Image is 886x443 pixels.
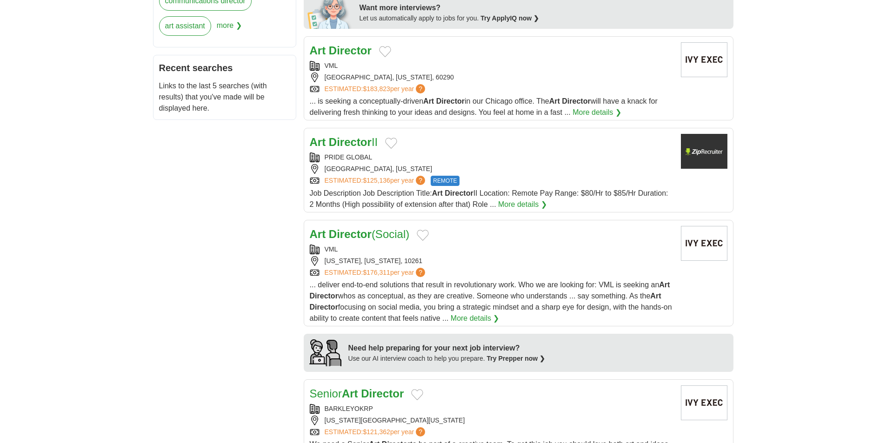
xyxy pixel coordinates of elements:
[310,44,326,57] strong: Art
[445,189,473,197] strong: Director
[325,268,427,278] a: ESTIMATED:$176,311per year?
[363,85,390,93] span: $183,823
[329,44,372,57] strong: Director
[310,292,338,300] strong: Director
[310,136,326,148] strong: Art
[681,385,727,420] img: Company logo
[325,176,427,186] a: ESTIMATED:$125,136per year?
[416,268,425,277] span: ?
[310,97,658,116] span: ... is seeking a conceptually-driven in our Chicago office. The will have a knack for delivering ...
[385,138,397,149] button: Add to favorite jobs
[487,355,546,362] a: Try Prepper now ❯
[363,177,390,184] span: $125,136
[451,313,500,324] a: More details ❯
[310,44,372,57] a: Art Director
[329,228,372,240] strong: Director
[310,228,410,240] a: Art Director(Social)
[498,199,547,210] a: More details ❯
[348,354,546,364] div: Use our AI interview coach to help you prepare.
[650,292,661,300] strong: Art
[416,427,425,436] span: ?
[310,404,673,414] div: BARKLEYOKRP
[379,46,391,57] button: Add to favorite jobs
[325,84,427,94] a: ESTIMATED:$183,823per year?
[681,226,727,261] img: Company logo
[411,389,423,400] button: Add to favorite jobs
[342,387,358,400] strong: Art
[417,230,429,241] button: Add to favorite jobs
[480,14,539,22] a: Try ApplyIQ now ❯
[361,387,404,400] strong: Director
[659,281,670,289] strong: Art
[681,42,727,77] img: Company logo
[310,387,404,400] a: SeniorArt Director
[436,97,465,105] strong: Director
[325,427,427,437] a: ESTIMATED:$121,362per year?
[329,136,372,148] strong: Director
[310,136,378,148] a: Art DirectorII
[549,97,560,105] strong: Art
[310,152,673,162] div: PRIDE GLOBAL
[159,80,290,114] p: Links to the last 5 searches (with results) that you've made will be displayed here.
[310,281,672,322] span: ... deliver end-to-end solutions that result in revolutionary work. Who we are looking for: VML i...
[159,16,211,36] a: art assistant
[681,134,727,169] img: Company logo
[432,189,443,197] strong: Art
[310,164,673,174] div: [GEOGRAPHIC_DATA], [US_STATE]
[159,61,290,75] h2: Recent searches
[562,97,590,105] strong: Director
[431,176,459,186] span: REMOTE
[423,97,434,105] strong: Art
[348,343,546,354] div: Need help preparing for your next job interview?
[310,73,673,82] div: [GEOGRAPHIC_DATA], [US_STATE], 60290
[416,176,425,185] span: ?
[573,107,621,118] a: More details ❯
[310,416,673,425] div: [US_STATE][GEOGRAPHIC_DATA][US_STATE]
[360,13,728,23] div: Let us automatically apply to jobs for you.
[363,269,390,276] span: $176,311
[310,303,338,311] strong: Director
[310,245,673,254] div: VML
[360,2,728,13] div: Want more interviews?
[217,16,242,41] span: more ❯
[363,428,390,436] span: $121,362
[416,84,425,93] span: ?
[310,256,673,266] div: [US_STATE], [US_STATE], 10261
[310,189,668,208] span: Job Description Job Description Title: II Location: Remote Pay Range: $80/Hr to $85/Hr Duration: ...
[310,61,673,71] div: VML
[310,228,326,240] strong: Art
